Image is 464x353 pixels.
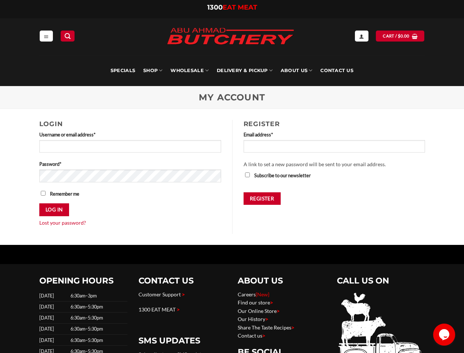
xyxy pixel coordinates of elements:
[139,335,227,346] h2: SMS UPDATES
[207,3,257,11] a: 1300EAT MEAT
[170,55,209,86] a: Wholesale
[40,31,53,41] a: Menu
[238,332,265,339] a: Contact us>
[244,120,425,128] h2: Register
[39,335,68,346] td: [DATE]
[39,92,425,103] h1: My Account
[139,306,176,313] a: 1300 EAT MEAT
[39,302,68,313] td: [DATE]
[244,192,281,205] button: Register
[68,335,127,346] td: 6:30am–5:30pm
[50,191,79,197] span: Remember me
[39,160,221,168] label: Password
[244,160,425,169] p: A link to set a new password will be sent to your email address.
[265,316,268,322] span: >
[433,324,457,346] iframe: chat widget
[398,33,400,39] span: $
[281,55,312,86] a: About Us
[223,3,257,11] span: EAT MEAT
[238,275,326,286] h2: ABOUT US
[383,33,409,39] span: Cart /
[68,302,127,313] td: 6:30am–5:30pm
[68,324,127,335] td: 6:30am–5:30pm
[238,299,273,306] a: Find our store>
[39,220,86,226] a: Lost your password?
[39,131,221,138] label: Username or email address
[182,291,185,297] span: >
[238,316,268,322] a: Our History>
[244,131,425,138] label: Email address
[39,275,127,286] h2: OPENING HOURS
[238,291,269,297] a: Careers{New}
[256,291,269,297] span: {New}
[291,324,294,331] span: >
[68,313,127,324] td: 6:30am–5:30pm
[238,308,280,314] a: Our Online Store>
[262,332,265,339] span: >
[41,191,46,196] input: Remember me
[238,324,294,331] a: Share The Taste Recipes>
[39,313,68,324] td: [DATE]
[177,306,180,313] span: >
[398,33,410,38] bdi: 0.00
[277,308,280,314] span: >
[337,275,425,286] h2: CALL US ON
[39,324,68,335] td: [DATE]
[320,55,353,86] a: Contact Us
[139,275,227,286] h2: CONTACT US
[376,31,424,41] a: View cart
[61,31,75,41] a: Search
[143,55,162,86] a: SHOP
[245,172,250,177] input: Subscribe to our newsletter
[39,120,221,128] h2: Login
[68,290,127,302] td: 6:30am–3pm
[217,55,273,86] a: Delivery & Pickup
[139,291,181,297] a: Customer Support
[111,55,135,86] a: Specials
[39,290,68,302] td: [DATE]
[254,172,311,178] span: Subscribe to our newsletter
[355,31,368,41] a: Login
[207,3,223,11] span: 1300
[39,203,69,216] button: Log in
[270,299,273,306] span: >
[161,23,300,51] img: Abu Ahmad Butchery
